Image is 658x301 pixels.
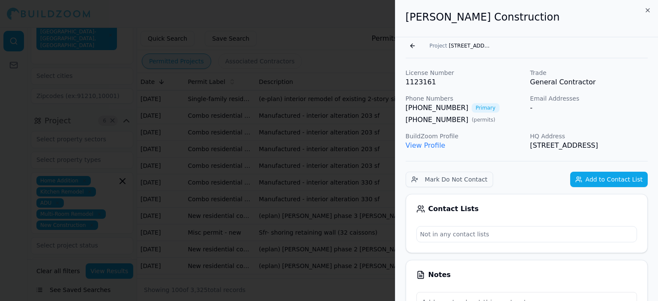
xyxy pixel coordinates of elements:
button: Add to Contact List [570,172,648,187]
p: BuildZoom Profile [406,132,523,140]
p: Trade [530,69,648,77]
a: [PHONE_NUMBER] [406,115,469,125]
span: Primary [472,103,499,113]
p: HQ Address [530,132,648,140]
span: ( permits ) [472,116,495,123]
a: View Profile [406,141,446,149]
p: [STREET_ADDRESS] [530,140,648,151]
p: Phone Numbers [406,94,523,103]
span: Project [430,42,447,49]
button: Project[STREET_ADDRESS] [425,40,497,52]
p: Email Addresses [530,94,648,103]
span: [STREET_ADDRESS] [449,42,492,49]
h2: [PERSON_NAME] Construction [406,10,648,24]
div: Contact Lists [416,205,637,213]
a: [PHONE_NUMBER] [406,103,469,113]
p: General Contractor [530,77,648,87]
div: - [530,103,648,113]
p: 1123161 [406,77,523,87]
button: Mark Do Not Contact [406,172,493,187]
p: Not in any contact lists [417,226,637,242]
p: License Number [406,69,523,77]
div: Notes [416,271,637,279]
